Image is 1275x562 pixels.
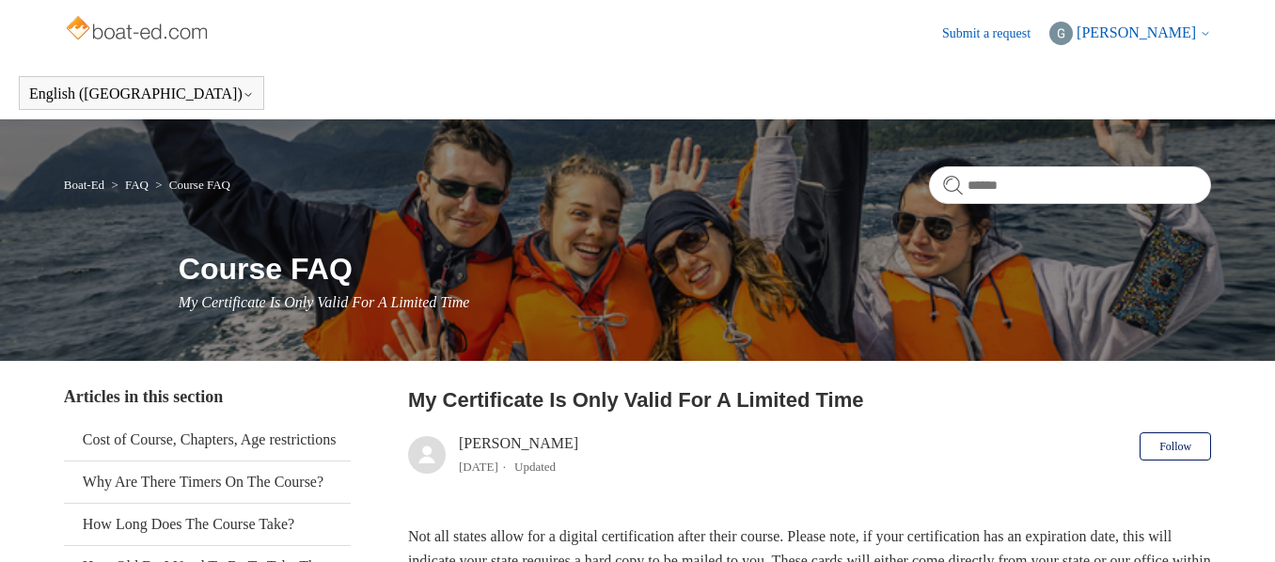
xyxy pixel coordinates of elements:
h1: Course FAQ [179,246,1211,291]
time: 03/21/2024, 11:26 [459,460,498,474]
li: Course FAQ [151,178,230,192]
a: Why Are There Timers On The Course? [64,461,351,503]
img: Boat-Ed Help Center home page [64,11,213,49]
a: Cost of Course, Chapters, Age restrictions [64,419,351,461]
a: Boat-Ed [64,178,104,192]
h2: My Certificate Is Only Valid For A Limited Time [408,384,1211,415]
div: [PERSON_NAME] [459,432,578,477]
button: English ([GEOGRAPHIC_DATA]) [29,86,254,102]
a: Submit a request [942,23,1049,43]
li: FAQ [107,178,151,192]
a: Course FAQ [169,178,230,192]
button: [PERSON_NAME] [1049,22,1211,45]
span: [PERSON_NAME] [1077,24,1196,40]
button: Follow Article [1140,432,1211,461]
span: Articles in this section [64,387,223,406]
span: My Certificate Is Only Valid For A Limited Time [179,294,470,310]
input: Search [929,166,1211,204]
li: Updated [514,460,556,474]
li: Boat-Ed [64,178,108,192]
a: FAQ [125,178,149,192]
a: How Long Does The Course Take? [64,504,351,545]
